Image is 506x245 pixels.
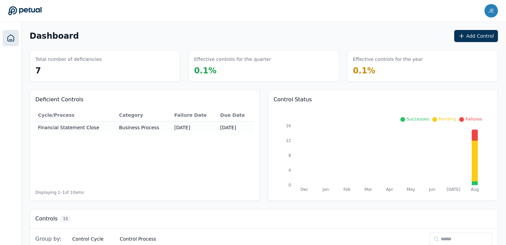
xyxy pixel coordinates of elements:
tspan: [DATE] [447,187,461,192]
button: Add Control [454,30,498,42]
th: Due Date [218,109,254,121]
h3: Deficient Controls [35,96,254,104]
button: Control Cycle [67,233,109,245]
h3: Controls [35,215,58,223]
h1: Dashboard [30,31,79,41]
tspan: 12 [286,138,291,143]
h3: Control Status [274,96,492,104]
th: Cycle/Process [35,109,116,121]
th: Category [116,109,172,121]
span: 0.1 % [194,66,217,75]
tspan: 0 [288,183,291,187]
button: Control Process [114,233,161,245]
span: Failures [465,116,482,121]
h3: Effective controls for the quarter [194,56,271,63]
tspan: 8 [288,153,291,158]
th: Failure Date [172,109,217,121]
tspan: Jun [429,187,435,192]
h3: Effective controls for the year [353,56,423,63]
img: jenna.wei@reddit.com [484,4,498,17]
tspan: Dec [300,187,308,192]
span: 0.1 % [353,66,375,75]
tspan: Feb [344,187,351,192]
span: Displaying 1– 1 of 1 items [35,190,84,195]
h3: Total number of deficiencies [35,56,102,63]
td: [DATE] [218,121,254,134]
td: Business Process [116,121,172,134]
tspan: May [407,187,415,192]
a: Go to Dashboard [8,6,42,15]
td: [DATE] [172,121,217,134]
tspan: Mar [364,187,372,192]
span: 15 [60,215,71,222]
span: 7 [35,66,41,75]
tspan: 16 [286,124,291,128]
tspan: 4 [288,168,291,173]
td: Financial Statement Close [35,121,116,134]
tspan: Aug [471,187,479,192]
tspan: Jan [322,187,329,192]
tspan: Apr [386,187,393,192]
span: Group by: [35,235,62,243]
span: Successes [406,116,429,121]
a: Dashboard [3,30,19,46]
span: Pending [438,116,456,121]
